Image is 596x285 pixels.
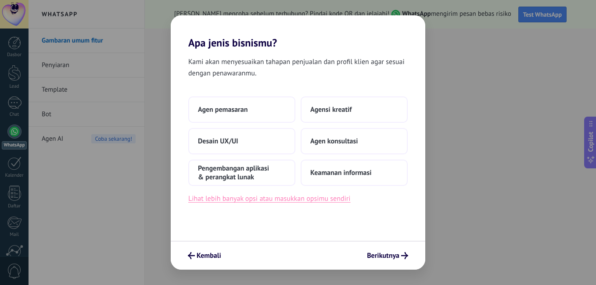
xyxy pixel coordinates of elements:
[197,253,221,259] span: Kembali
[188,193,351,204] button: Lihat lebih banyak opsi atau masukkan opsimu sendiri
[188,96,295,123] button: Agen pemasaran
[198,164,286,182] span: Pengembangan aplikasi & perangkat lunak
[301,96,408,123] button: Agensi kreatif
[198,105,248,114] span: Agen pemasaran
[301,160,408,186] button: Keamanan informasi
[310,137,358,146] span: Agen konsultasi
[188,128,295,154] button: Desain UX/UI
[310,105,352,114] span: Agensi kreatif
[367,253,399,259] span: Berikutnya
[184,248,225,263] button: Kembali
[171,15,425,49] h2: Apa jenis bisnismu?
[198,137,238,146] span: Desain UX/UI
[188,56,408,79] span: Kami akan menyesuaikan tahapan penjualan dan profil klien agar sesuai dengan penawaranmu.
[188,160,295,186] button: Pengembangan aplikasi & perangkat lunak
[363,248,412,263] button: Berikutnya
[310,168,372,177] span: Keamanan informasi
[301,128,408,154] button: Agen konsultasi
